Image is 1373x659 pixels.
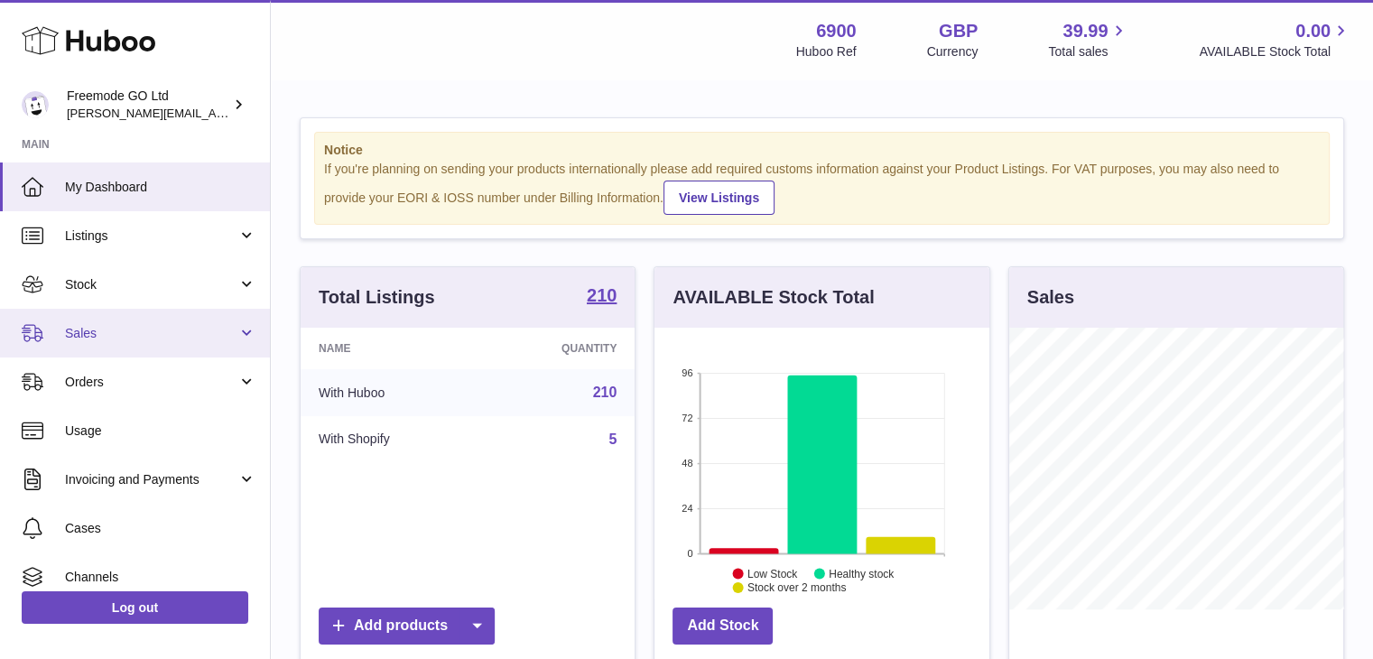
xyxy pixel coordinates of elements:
span: 0.00 [1295,19,1331,43]
a: Add products [319,608,495,645]
img: lenka.smikniarova@gioteck.com [22,91,49,118]
text: Low Stock [747,567,798,580]
span: 39.99 [1062,19,1108,43]
span: My Dashboard [65,179,256,196]
td: With Shopify [301,416,481,463]
span: Orders [65,374,237,391]
span: Cases [65,520,256,537]
strong: GBP [939,19,978,43]
th: Name [301,328,481,369]
h3: AVAILABLE Stock Total [673,285,874,310]
strong: 6900 [816,19,857,43]
text: 0 [688,548,693,559]
text: 48 [682,458,693,469]
div: Freemode GO Ltd [67,88,229,122]
span: [PERSON_NAME][EMAIL_ADDRESS][DOMAIN_NAME] [67,106,362,120]
h3: Total Listings [319,285,435,310]
a: 210 [593,385,617,400]
a: 210 [587,286,617,308]
text: 24 [682,503,693,514]
span: Stock [65,276,237,293]
text: 96 [682,367,693,378]
a: Log out [22,591,248,624]
a: 39.99 Total sales [1048,19,1128,60]
span: Total sales [1048,43,1128,60]
span: AVAILABLE Stock Total [1199,43,1351,60]
span: Invoicing and Payments [65,471,237,488]
strong: Notice [324,142,1320,159]
div: Huboo Ref [796,43,857,60]
a: View Listings [663,181,775,215]
a: 5 [608,432,617,447]
text: Healthy stock [829,567,895,580]
td: With Huboo [301,369,481,416]
a: Add Stock [673,608,773,645]
span: Channels [65,569,256,586]
span: Sales [65,325,237,342]
div: If you're planning on sending your products internationally please add required customs informati... [324,161,1320,215]
span: Usage [65,422,256,440]
text: 72 [682,413,693,423]
a: 0.00 AVAILABLE Stock Total [1199,19,1351,60]
text: Stock over 2 months [747,581,846,594]
span: Listings [65,227,237,245]
div: Currency [927,43,979,60]
th: Quantity [481,328,635,369]
strong: 210 [587,286,617,304]
h3: Sales [1027,285,1074,310]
